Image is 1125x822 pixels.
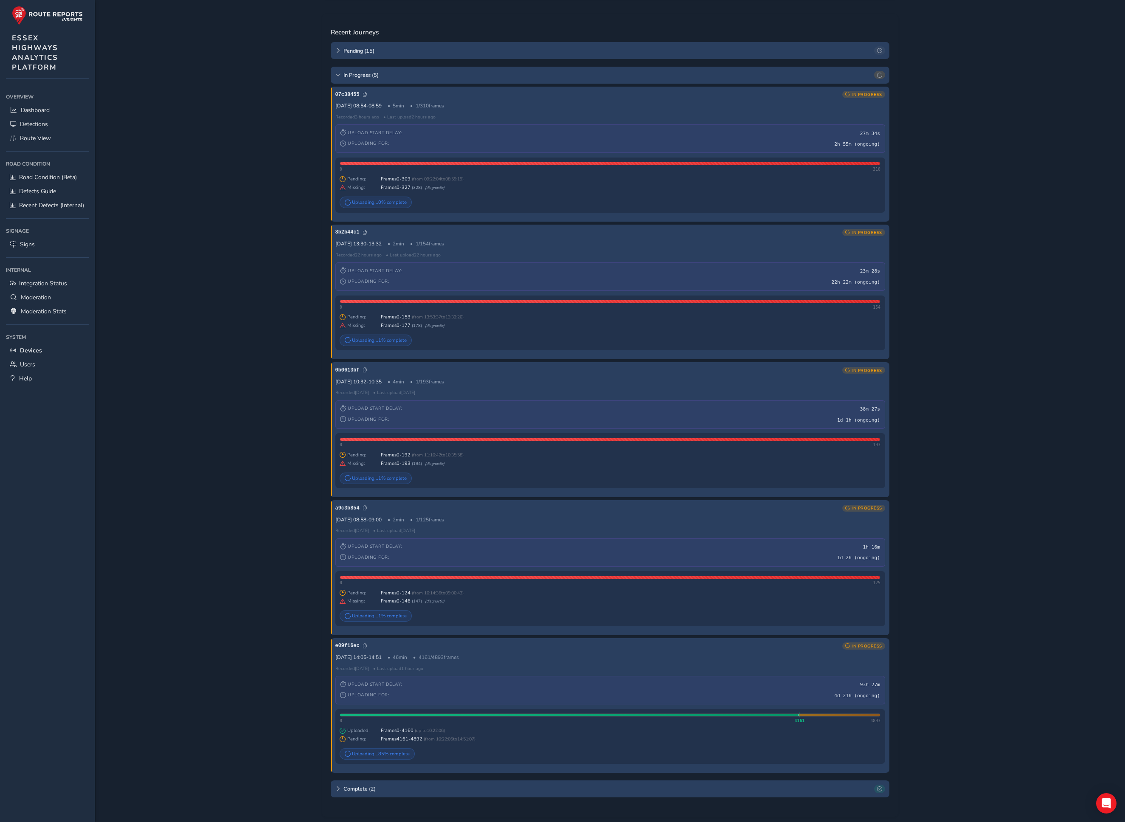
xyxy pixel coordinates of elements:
div: System [6,331,89,343]
span: 22h 22m (ongoing) [831,279,880,285]
span: ( 194 ) [411,461,422,466]
div: Signage [6,225,89,237]
span: [DATE] 14:05 - 14:51 [335,654,382,661]
a: Road Condition (Beta) [6,170,89,184]
span: Recorded [DATE] [335,665,369,672]
span: 0 [340,718,342,723]
span: Frames 0 - 192 [381,452,411,458]
span: Upload Start Delay: [340,267,402,274]
span: 125 [873,580,880,585]
span: Frames 0 - 4160 [381,727,413,734]
span: ( from 09:22:04 to 08:59:19 ) [411,176,464,182]
i: Diagnostic information: These frames appear to be missing from the upload sequence. This is being... [340,185,346,191]
span: Upload Start Delay: [340,405,402,411]
span: Frames 0 - 193 [381,460,422,467]
a: Dashboard [6,103,89,117]
span: • Last upload [DATE] [373,389,415,396]
span: Recent Defects (Internal) [19,201,84,209]
span: Click to copy journey ID [335,229,367,235]
img: rr logo [12,6,83,25]
span: Pending: [340,176,378,182]
span: Upload Start Delay: [340,543,402,549]
span: This diagnostic information helps our technical team monitor and improve the upload process. Data... [425,185,444,190]
span: Click to copy journey ID [335,643,367,649]
span: 1h 16m [863,544,880,550]
span: [DATE] 08:54 - 08:59 [335,102,382,109]
span: Recorded [DATE] [335,527,369,534]
span: Frames 0 - 153 [381,314,411,320]
span: IN PROGRESS [852,230,882,235]
span: • Last upload [DATE] [373,527,415,534]
span: Dashboard [21,106,50,114]
span: 23m 28s [860,268,880,274]
span: 2 min [388,516,405,523]
span: Frames 4161 - 4892 [381,736,422,742]
span: • Last upload 22 hours ago [386,252,441,258]
span: IN PROGRESS [852,368,882,373]
div: Missing frames 0-327 (328 frames) [340,162,880,165]
span: Frames 0 - 309 [381,176,411,182]
span: • Last upload 2 hours ago [383,114,436,120]
div: Internal [6,264,89,276]
span: Pending: [340,736,378,742]
span: Defects Guide [19,187,56,195]
h3: Recent Journeys [331,28,379,36]
span: 1 / 310 frames [410,102,444,109]
span: Moderation Stats [21,307,67,315]
span: 1 / 154 frames [410,240,444,247]
span: This diagnostic information helps our technical team monitor and improve the upload process. Data... [425,461,444,466]
span: Diagnostic information: These frames appear to be missing from the upload sequence. This is being... [347,598,365,604]
span: ( from 11:10:42 to 10:35:58 ) [411,452,464,458]
span: ( 178 ) [411,323,422,328]
span: Frames 0 - 177 [381,322,422,329]
span: Road Condition (Beta) [19,173,77,181]
div: Missing frames 0-146 (147 frames) [340,576,880,579]
span: 1d 2h (ongoing) [837,555,880,560]
span: 0 [340,167,342,172]
div: Uploading... 1 % complete [340,610,412,622]
a: Users [6,358,89,372]
span: 2h 55m (ongoing) [834,141,880,147]
span: Devices [20,346,42,355]
span: 4d 21h (ongoing) [834,693,880,698]
span: Recorded 3 hours ago [335,114,379,120]
span: ( from 13:53:37 to 13:32:20 ) [411,314,464,320]
span: Click to copy journey ID [335,367,367,373]
span: 4161 / 4893 frames [413,654,459,661]
span: Uploaded: [340,727,378,734]
div: Uploading... 1 % complete [340,335,412,346]
i: Diagnostic information: These frames appear to be missing from the upload sequence. This is being... [340,323,346,329]
i: Diagnostic information: These frames appear to be missing from the upload sequence. This is being... [340,460,346,466]
span: 310 [873,167,880,172]
span: ( from 10:14:36 to 09:00:43 ) [411,590,464,596]
span: 0 [340,305,342,310]
div: Missing frames 0-193 (194 frames) [340,438,880,441]
div: Uploading... 1 % complete [340,473,412,484]
span: [DATE] 10:32 - 10:35 [335,378,382,385]
span: 93h 27m [860,682,880,687]
span: [DATE] 13:30 - 13:32 [335,240,382,247]
div: Uploading... 0 % complete [340,197,412,208]
div: Open Intercom Messenger [1096,793,1117,814]
span: Click to copy journey ID [335,505,367,511]
span: IN PROGRESS [852,643,882,649]
span: Complete ( 2 ) [343,785,871,792]
span: ( from 10:22:06 to 14:51:07 ) [422,736,475,742]
span: Click to copy journey ID [335,92,367,98]
span: Integration Status [19,279,67,287]
span: Users [20,360,35,369]
span: 1 / 193 frames [410,378,444,385]
span: Upload Start Delay: [340,681,402,687]
span: 1 / 125 frames [410,516,444,523]
div: Overview [6,90,89,103]
a: Recent Defects (Internal) [6,198,89,212]
div: 732 frames pending [799,714,880,716]
span: 46 min [388,654,408,661]
span: Pending: [340,452,378,458]
span: Detections [20,120,48,128]
a: Integration Status [6,276,89,290]
a: Signs [6,237,89,251]
span: Signs [20,240,35,248]
span: Recorded [DATE] [335,389,369,396]
span: 5 min [388,102,405,109]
